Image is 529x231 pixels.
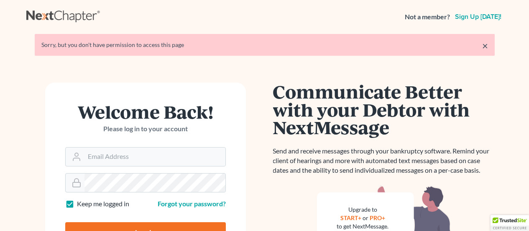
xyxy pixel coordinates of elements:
[77,199,129,209] label: Keep me logged in
[453,13,503,20] a: Sign up [DATE]!
[273,83,495,136] h1: Communicate Better with your Debtor with NextMessage
[84,148,225,166] input: Email Address
[370,214,385,221] a: PRO+
[65,124,226,134] p: Please log in to your account
[482,41,488,51] a: ×
[158,200,226,208] a: Forgot your password?
[41,41,488,49] div: Sorry, but you don't have permission to access this page
[65,103,226,121] h1: Welcome Back!
[273,146,495,175] p: Send and receive messages through your bankruptcy software. Remind your client of hearings and mo...
[340,214,361,221] a: START+
[491,215,529,231] div: TrustedSite Certified
[337,205,389,214] div: Upgrade to
[363,214,368,221] span: or
[337,222,389,231] div: to get NextMessage.
[405,12,450,22] strong: Not a member?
